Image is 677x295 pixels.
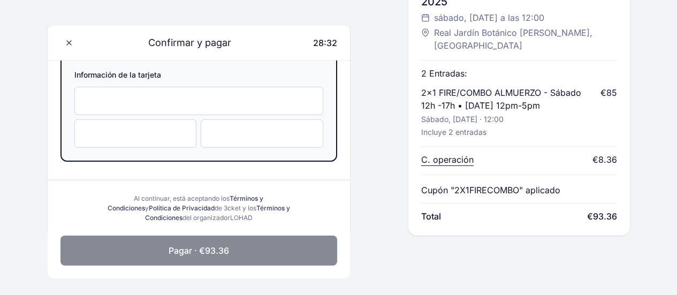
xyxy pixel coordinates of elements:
[86,128,186,139] iframe: Secure expiration date input frame
[421,184,560,196] p: Cupón "2X1FIRECOMBO" aplicado
[434,11,544,24] span: sábado, [DATE] a las 12:00
[421,86,589,112] p: 2x1 FIRE/COMBO ALMUERZO - Sábado 12h -17h • [DATE] 12pm-5pm
[448,127,453,137] span: 2
[455,127,486,137] span: Entradas
[434,26,606,52] span: Real Jardín Botánico [PERSON_NAME], [GEOGRAPHIC_DATA]
[169,244,229,257] span: Pagar · €93.36
[149,204,215,212] a: Política de Privacidad
[230,214,253,222] span: LOHAD
[212,128,312,139] iframe: Secure CVC input frame
[600,86,617,99] div: €85
[421,210,441,223] span: Total
[313,37,337,48] span: 28:32
[135,35,231,50] span: Confirmar y pagar
[74,70,324,82] span: Información de la tarjeta
[421,67,467,80] p: 2 Entradas:
[592,153,617,166] div: €8.36
[60,236,338,266] button: Pagar · €93.36
[108,194,291,223] div: Al continuar, está aceptando los y de 3cket y los del organizador
[421,153,474,166] p: C. operación
[587,210,617,223] span: €93.36
[86,96,313,106] iframe: Secure card number input frame
[421,114,504,125] p: sábado, [DATE] · 12:00
[421,127,486,138] p: Incluye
